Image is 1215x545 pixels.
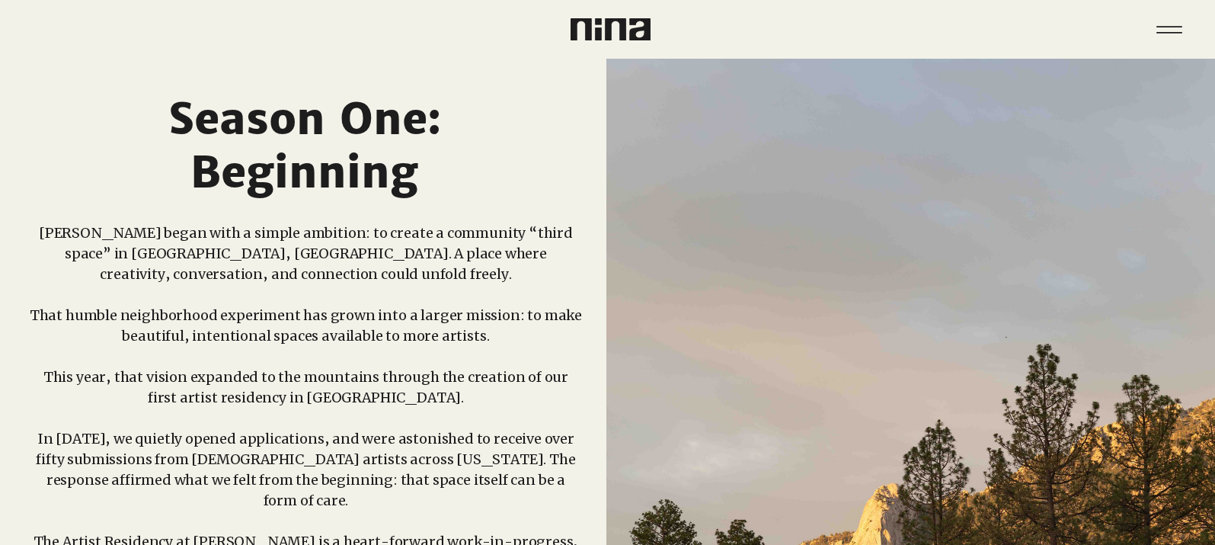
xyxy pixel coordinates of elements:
[29,367,582,408] p: This year, that vision expanded to the mountains through the creation of our first artist residen...
[168,92,441,199] span: Season One: Beginning
[571,18,651,40] img: Nina Logo CMYK_Charcoal.png
[29,223,582,284] p: [PERSON_NAME] began with a simple ambition: to create a community “third space” in [GEOGRAPHIC_DA...
[29,305,582,346] p: That humble neighborhood experiment has grown into a larger mission: to make beautiful, intention...
[1146,6,1192,53] nav: Site
[29,428,582,511] p: In [DATE], we quietly opened applications, and were astonished to receive over fifty submissions ...
[1146,6,1192,53] button: Menu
